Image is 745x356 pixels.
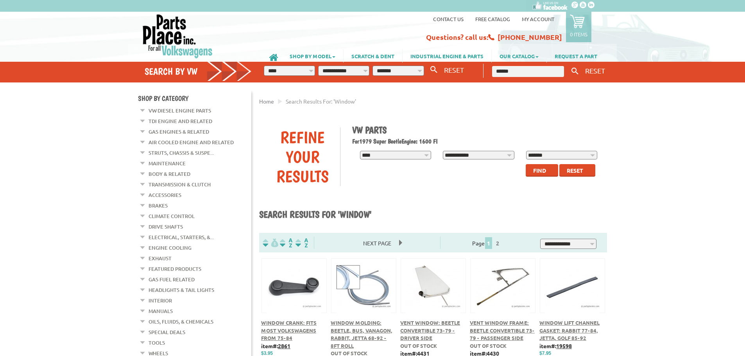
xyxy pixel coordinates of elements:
[259,98,274,105] a: Home
[149,327,185,337] a: Special Deals
[149,338,165,348] a: Tools
[149,232,214,242] a: Electrical, Starters, &...
[149,295,172,306] a: Interior
[142,14,213,59] img: Parts Place Inc!
[344,49,402,63] a: SCRATCH & DENT
[355,240,399,247] a: Next Page
[149,264,201,274] a: Featured Products
[440,236,533,249] div: Page
[585,66,605,75] span: RESET
[526,164,558,177] button: Find
[149,169,190,179] a: Body & Related
[539,319,600,341] a: Window Lift Channel Gasket: Rabbit 77-84, Jetta, Golf 85-92
[433,16,464,22] a: Contact us
[567,167,583,174] span: Reset
[149,127,209,137] a: Gas Engines & Related
[149,285,214,295] a: Headlights & Tail Lights
[149,106,211,116] a: VW Diesel Engine Parts
[355,237,399,249] span: Next Page
[352,138,602,145] h2: 1979 Super Beetle
[566,12,591,42] a: 0 items
[261,351,273,356] span: $3.95
[145,66,252,77] h4: Search by VW
[149,253,172,263] a: Exhaust
[352,138,359,145] span: For
[403,49,491,63] a: INDUSTRIAL ENGINE & PARTS
[570,31,587,38] p: 0 items
[522,16,554,22] a: My Account
[149,306,173,316] a: Manuals
[263,238,278,247] img: filterpricelow.svg
[533,167,546,174] span: Find
[470,319,535,341] a: Vent Window Frame: Beetle Convertible 73-79 - Passenger Side
[282,49,343,63] a: SHOP BY MODEL
[149,211,195,221] a: Climate Control
[149,179,211,190] a: Transmission & Clutch
[259,209,607,221] h1: Search results for 'window'
[569,65,581,78] button: Keyword Search
[401,138,438,145] span: Engine: 1600 FI
[352,124,602,136] h1: VW Parts
[149,137,234,147] a: Air Cooled Engine and Related
[331,319,392,349] a: Window Molding: Beetle, Bus, Vanagon, Rabbit, Jetta 68-92 - 8ft Roll
[278,238,294,247] img: Sort by Headline
[149,148,214,158] a: Struts, Chassis & Suspe...
[149,222,183,232] a: Drive Shafts
[149,158,186,168] a: Maintenance
[492,49,546,63] a: OUR CATALOG
[475,16,510,22] a: Free Catalog
[539,342,572,349] b: item#:
[149,274,195,284] a: Gas Fuel Related
[441,64,467,75] button: RESET
[149,116,212,126] a: TDI Engine and Related
[138,94,251,102] h4: Shop By Category
[427,64,441,75] button: Search By VW...
[400,319,460,341] a: Vent Window: Beetle Convertible 73-79 - Driver Side
[494,240,501,247] a: 2
[278,342,290,349] u: 2861
[582,65,608,76] button: RESET
[559,164,595,177] button: Reset
[556,342,572,349] u: 19598
[286,98,356,105] span: Search results for: 'window'
[149,190,181,200] a: Accessories
[485,237,492,249] span: 1
[265,127,340,186] div: Refine Your Results
[444,66,464,74] span: RESET
[294,238,310,247] img: Sort by Sales Rank
[149,317,213,327] a: Oils, Fluids, & Chemicals
[149,243,192,253] a: Engine Cooling
[547,49,605,63] a: REQUEST A PART
[261,319,317,341] a: Window Crank: Fits most Volkswagens from 75-84
[539,351,551,356] span: $7.95
[149,200,168,211] a: Brakes
[261,342,290,349] b: item#:
[400,342,437,349] span: Out of stock
[470,342,507,349] span: Out of stock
